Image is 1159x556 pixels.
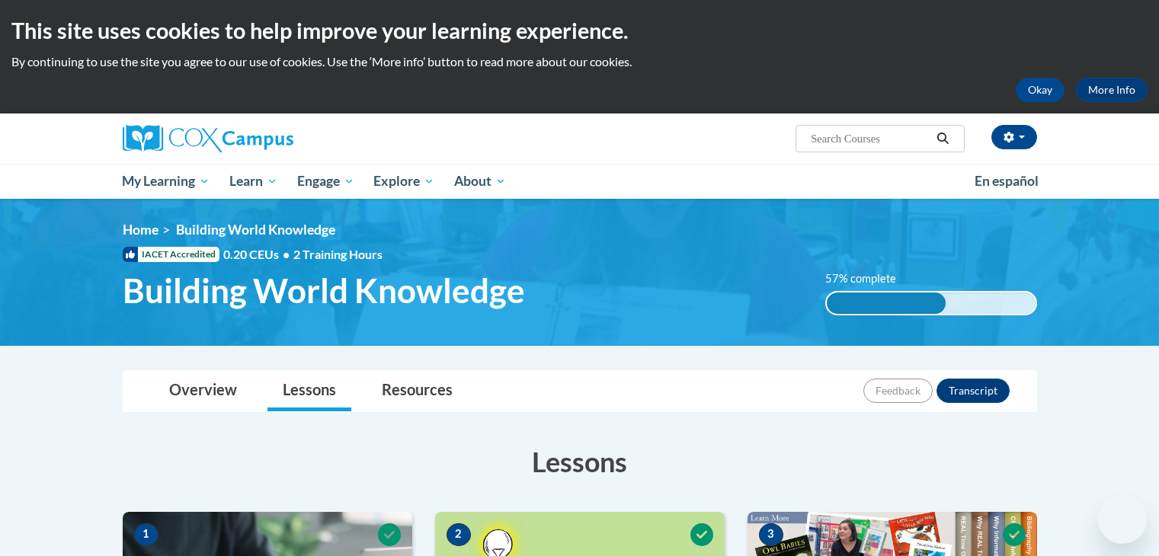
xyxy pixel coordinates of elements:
a: Explore [363,164,444,199]
span: About [454,172,506,190]
span: 2 Training Hours [293,247,383,261]
label: 57% complete [825,270,913,287]
button: Search [931,129,954,148]
a: En español [965,165,1049,197]
iframe: Button to launch messaging window [1098,495,1147,544]
span: Explore [373,172,434,190]
span: En español [975,173,1039,189]
img: Cox Campus [123,125,293,152]
a: Lessons [267,371,351,411]
button: Feedback [863,379,933,403]
span: • [283,247,290,261]
span: Building World Knowledge [176,222,335,238]
a: More Info [1076,78,1148,102]
a: Resources [367,371,468,411]
a: About [444,164,516,199]
a: Engage [287,164,364,199]
h3: Lessons [123,443,1037,481]
span: Engage [297,172,354,190]
input: Search Courses [809,129,931,148]
span: 3 [759,523,783,546]
a: Home [123,222,158,238]
button: Okay [1016,78,1065,102]
span: 0.20 CEUs [223,246,293,263]
h2: This site uses cookies to help improve your learning experience. [11,15,1148,46]
span: 2 [447,523,471,546]
button: Transcript [936,379,1010,403]
p: By continuing to use the site you agree to our use of cookies. Use the ‘More info’ button to read... [11,53,1148,70]
a: Learn [219,164,287,199]
a: Overview [154,371,252,411]
a: My Learning [113,164,220,199]
div: 57% complete [827,292,946,314]
button: Account Settings [991,125,1037,149]
span: Building World Knowledge [123,270,525,311]
a: Cox Campus [123,125,412,152]
span: IACET Accredited [123,247,219,262]
span: Learn [229,172,277,190]
div: Main menu [100,164,1060,199]
span: 1 [134,523,158,546]
span: My Learning [122,172,210,190]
